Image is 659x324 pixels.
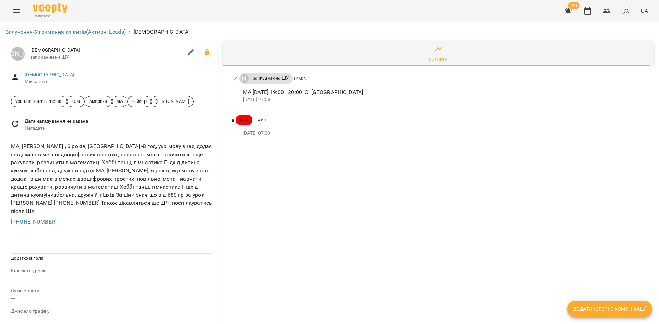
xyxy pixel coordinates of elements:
div: Юрій Тимочко [241,74,249,83]
span: Нагадати [25,125,212,132]
span: Юра [67,98,84,105]
div: Історія [429,55,448,63]
p: МА [DATE] 19:00 і 20:00 Ю. [GEOGRAPHIC_DATA] [243,88,643,96]
span: [DEMOGRAPHIC_DATA] [30,47,183,54]
span: записаний на ШУ [30,54,183,61]
p: --- [11,315,212,323]
span: Додати історію комунікації [573,305,647,313]
button: Menu [8,3,25,19]
span: Дата нагадування не задана [25,118,212,125]
p: --- [11,274,212,282]
a: [PHONE_NUMBER] [11,218,57,225]
a: [PERSON_NAME] [11,47,25,61]
p: field-description [11,308,212,315]
span: [PERSON_NAME] [151,98,193,105]
img: Voopty Logo [33,3,67,13]
a: [DEMOGRAPHIC_DATA] [25,72,75,77]
div: Юрій Тимочко [11,47,25,61]
p: [DATE] 21:38 [243,96,643,103]
button: UA [638,4,651,17]
li: / [128,28,130,36]
span: youtube_kramin_mental [11,98,67,105]
button: Додати історію комунікації [567,301,652,317]
span: 99+ [568,2,580,9]
span: Додаткові поля [11,256,43,261]
span: записаний на ШУ [249,75,293,81]
p: --- [11,294,212,302]
span: Мій клієнт [25,78,212,85]
span: UA [641,7,648,14]
p: [DATE] 07:00 [243,130,643,137]
p: field-description [11,267,212,274]
span: Америка [85,98,112,105]
p: field-description [11,288,212,295]
img: avatar_s.png [622,6,631,16]
nav: breadcrumb [5,28,654,36]
span: Leads [254,118,266,122]
a: Залучення/Утримання клієнтів(Активні Leads) [5,28,126,35]
div: МА, [PERSON_NAME] , 6 років, [GEOGRAPHIC_DATA] -8 год, укр мову знає, додає і віднімає в межах дв... [10,141,214,216]
span: вайбер [128,98,151,105]
span: For Business [33,14,67,19]
a: [PERSON_NAME] [239,74,249,83]
span: МА [112,98,127,105]
p: [DEMOGRAPHIC_DATA] [134,28,190,36]
span: Leads [294,77,306,81]
span: нові [236,117,253,123]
